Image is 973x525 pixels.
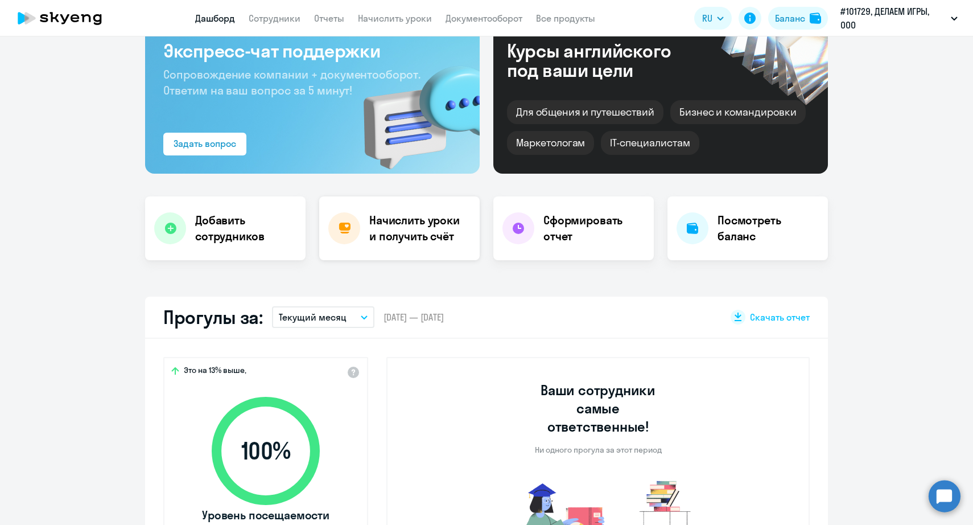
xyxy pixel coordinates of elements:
h4: Начислить уроки и получить счёт [369,212,468,244]
h4: Сформировать отчет [543,212,645,244]
button: RU [694,7,732,30]
a: Документооборот [446,13,522,24]
a: Сотрудники [249,13,300,24]
span: RU [702,11,712,25]
button: Задать вопрос [163,133,246,155]
div: Баланс [775,11,805,25]
span: [DATE] — [DATE] [384,311,444,323]
div: Курсы английского под ваши цели [507,41,702,80]
p: #101729, ДЕЛАЕМ ИГРЫ, ООО [840,5,946,32]
h4: Добавить сотрудников [195,212,296,244]
a: Отчеты [314,13,344,24]
span: Это на 13% выше, [184,365,246,379]
span: 100 % [200,437,331,465]
img: bg-img [347,46,480,174]
div: Маркетологам [507,131,594,155]
a: Начислить уроки [358,13,432,24]
a: Все продукты [536,13,595,24]
button: Текущий месяц [272,306,374,328]
h3: Экспресс-чат поддержки [163,39,461,62]
h4: Посмотреть баланс [718,212,819,244]
div: IT-специалистам [601,131,699,155]
span: Сопровождение компании + документооборот. Ответим на ваш вопрос за 5 минут! [163,67,420,97]
div: Для общения и путешествий [507,100,663,124]
button: Балансbalance [768,7,828,30]
img: balance [810,13,821,24]
h3: Ваши сотрудники самые ответственные! [525,381,671,436]
div: Задать вопрос [174,137,236,150]
div: Бизнес и командировки [670,100,806,124]
h2: Прогулы за: [163,306,263,329]
span: Скачать отчет [750,311,810,323]
button: #101729, ДЕЛАЕМ ИГРЫ, ООО [835,5,963,32]
p: Текущий месяц [279,310,347,324]
a: Дашборд [195,13,235,24]
p: Ни одного прогула за этот период [535,445,662,455]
